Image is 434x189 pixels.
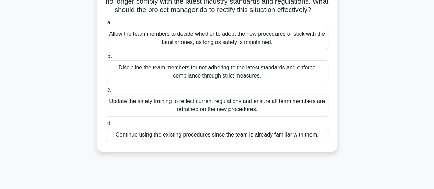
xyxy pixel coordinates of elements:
[107,20,112,25] span: a.
[107,120,112,126] span: d.
[106,60,328,83] div: Discipline the team members for not adhering to the latest standards and enforce compliance throu...
[106,27,328,49] div: Allow the team members to decide whether to adopt the new procedures or stick with the familiar o...
[107,53,112,59] span: b.
[106,128,328,142] div: Continue using the existing procedures since the team is already familiar with them.
[106,94,328,117] div: Update the safety training to reflect current regulations and ensure all team members are retrain...
[107,87,112,93] span: c.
